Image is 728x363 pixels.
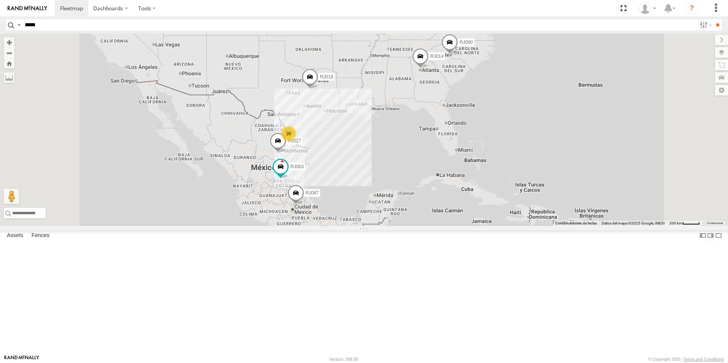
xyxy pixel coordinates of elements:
[4,189,19,204] button: Arrastra el hombrecito naranja al mapa para abrir Street View
[430,54,444,59] span: RJ014
[697,19,713,30] label: Search Filter Options
[4,355,39,363] a: Visit our Website
[648,357,724,361] div: © Copyright 2025 -
[329,357,358,361] div: Version: 306.00
[686,2,698,14] i: ?
[707,230,714,241] label: Dock Summary Table to the Right
[707,222,723,225] a: Condiciones (se abre en una nueva pestaña)
[4,48,14,58] button: Zoom out
[602,221,665,225] span: Datos del mapa ©2025 Google, INEGI
[4,58,14,68] button: Zoom Home
[8,6,47,11] img: rand-logo.svg
[637,3,659,14] div: XPD GLOBAL
[4,72,14,83] label: Measure
[288,138,301,143] span: RJ027
[699,230,707,241] label: Dock Summary Table to the Left
[16,19,22,30] label: Search Query
[291,164,304,170] span: RJ063
[320,74,333,80] span: RJ018
[683,357,724,361] a: Terms and Conditions
[460,40,473,45] span: RJ090
[715,230,722,241] label: Hide Summary Table
[555,221,597,226] button: Combinaciones de teclas
[667,221,702,226] button: Escala del mapa: 200 km por 42 píxeles
[28,230,53,241] label: Fences
[669,221,682,225] span: 200 km
[4,37,14,48] button: Zoom in
[3,230,27,241] label: Assets
[715,85,728,96] label: Map Settings
[281,126,296,141] div: 20
[306,190,319,196] span: RJ087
